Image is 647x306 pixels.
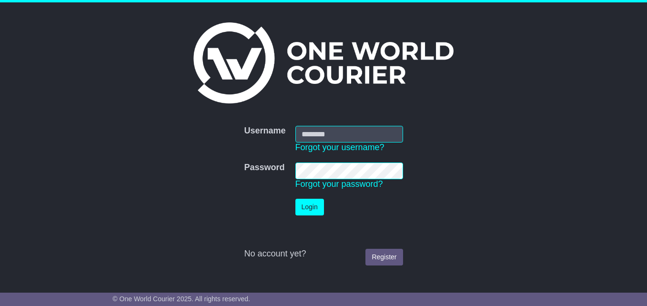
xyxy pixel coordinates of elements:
[112,295,250,303] span: © One World Courier 2025. All rights reserved.
[244,126,285,136] label: Username
[295,199,324,215] button: Login
[244,249,403,259] div: No account yet?
[365,249,403,265] a: Register
[295,143,384,152] a: Forgot your username?
[244,163,284,173] label: Password
[193,22,454,103] img: One World
[295,179,383,189] a: Forgot your password?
